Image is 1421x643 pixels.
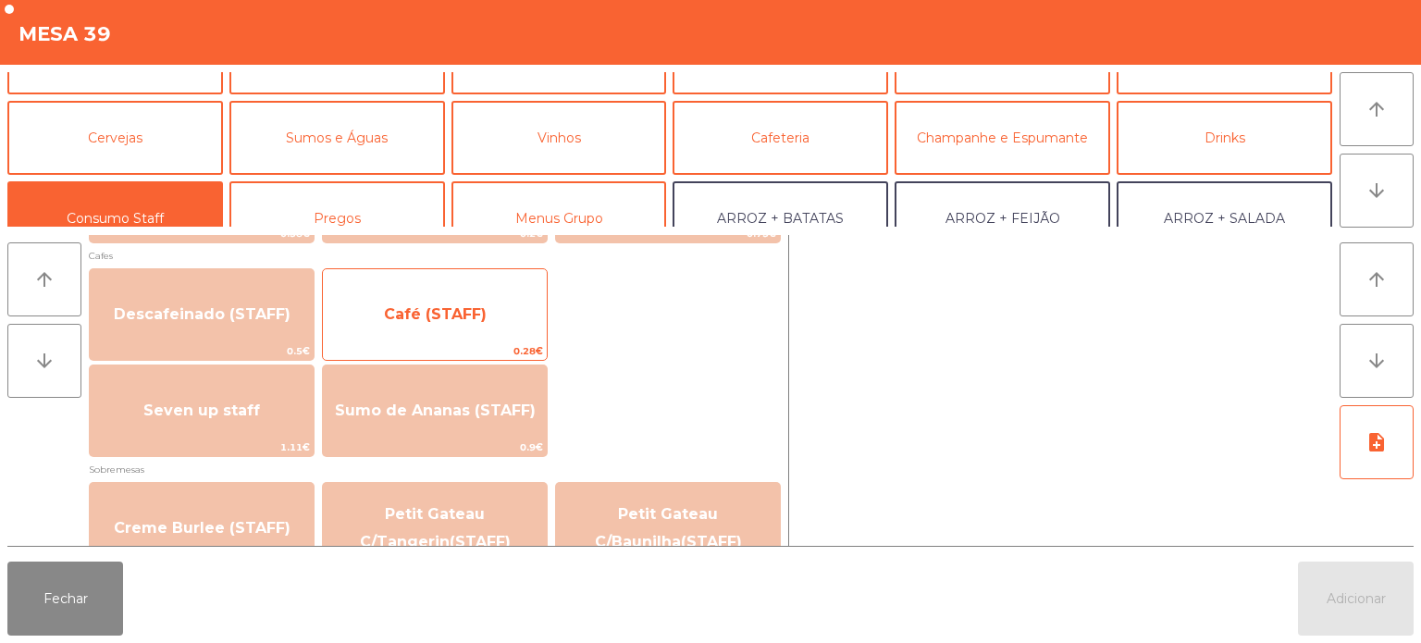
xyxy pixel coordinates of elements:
[1365,179,1388,202] i: arrow_downward
[1340,405,1414,479] button: note_add
[1340,242,1414,316] button: arrow_upward
[19,20,111,48] h4: Mesa 39
[451,101,667,175] button: Vinhos
[229,101,445,175] button: Sumos e Águas
[7,101,223,175] button: Cervejas
[323,439,547,456] span: 0.9€
[114,519,290,537] span: Creme Burlee (STAFF)
[1365,98,1388,120] i: arrow_upward
[7,562,123,636] button: Fechar
[1117,181,1332,255] button: ARROZ + SALADA
[89,461,781,478] span: Sobremesas
[114,305,290,323] span: Descafeinado (STAFF)
[7,181,223,255] button: Consumo Staff
[229,181,445,255] button: Pregos
[1365,350,1388,372] i: arrow_downward
[335,402,536,419] span: Sumo de Ananas (STAFF)
[7,242,81,316] button: arrow_upward
[33,268,56,291] i: arrow_upward
[673,181,888,255] button: ARROZ + BATATAS
[384,305,487,323] span: Café (STAFF)
[90,439,314,456] span: 1.11€
[1340,154,1414,228] button: arrow_downward
[89,247,781,265] span: Cafes
[451,181,667,255] button: Menus Grupo
[143,402,260,419] span: Seven up staff
[33,350,56,372] i: arrow_downward
[1340,324,1414,398] button: arrow_downward
[895,181,1110,255] button: ARROZ + FEIJÃO
[1365,431,1388,453] i: note_add
[360,505,511,550] span: Petit Gateau C/Tangerin(STAFF)
[1340,72,1414,146] button: arrow_upward
[323,342,547,360] span: 0.28€
[1365,268,1388,291] i: arrow_upward
[90,342,314,360] span: 0.5€
[7,324,81,398] button: arrow_downward
[1117,101,1332,175] button: Drinks
[673,101,888,175] button: Cafeteria
[895,101,1110,175] button: Champanhe e Espumante
[595,505,742,550] span: Petit Gateau C/Baunilha(STAFF)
